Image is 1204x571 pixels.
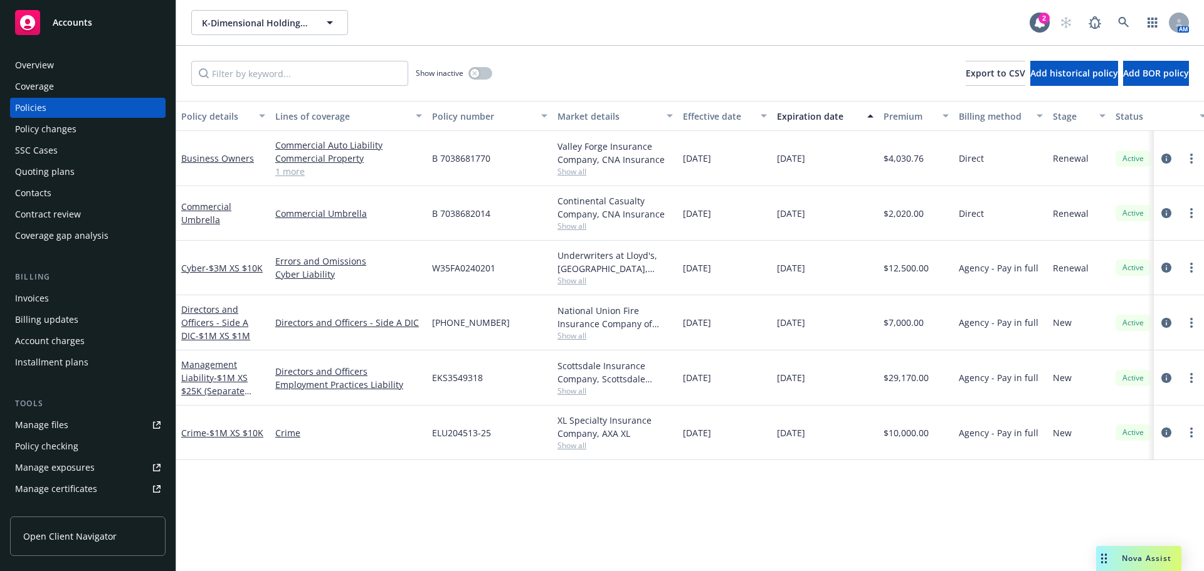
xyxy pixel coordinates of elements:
[1122,553,1171,563] span: Nova Assist
[777,152,805,165] span: [DATE]
[1121,317,1146,328] span: Active
[557,221,673,231] span: Show all
[884,152,924,165] span: $4,030.76
[1053,371,1072,384] span: New
[270,101,427,131] button: Lines of coverage
[683,110,753,123] div: Effective date
[683,207,711,220] span: [DATE]
[10,479,166,499] a: Manage certificates
[10,397,166,410] div: Tools
[181,110,251,123] div: Policy details
[15,288,49,308] div: Invoices
[15,76,54,97] div: Coverage
[15,55,54,75] div: Overview
[1030,61,1118,86] button: Add historical policy
[181,359,248,410] a: Management Liability
[557,304,673,330] div: National Union Fire Insurance Company of [GEOGRAPHIC_DATA], [GEOGRAPHIC_DATA], AIG
[10,310,166,330] a: Billing updates
[206,262,263,274] span: - $3M XS $10K
[191,61,408,86] input: Filter by keyword...
[777,110,860,123] div: Expiration date
[557,140,673,166] div: Valley Forge Insurance Company, CNA Insurance
[275,207,422,220] a: Commercial Umbrella
[15,415,68,435] div: Manage files
[552,101,678,131] button: Market details
[275,110,408,123] div: Lines of coverage
[15,119,77,139] div: Policy changes
[884,261,929,275] span: $12,500.00
[23,530,117,543] span: Open Client Navigator
[10,119,166,139] a: Policy changes
[10,331,166,351] a: Account charges
[557,249,673,275] div: Underwriters at Lloyd's, [GEOGRAPHIC_DATA], [PERSON_NAME] of London, CRC Group
[10,183,166,203] a: Contacts
[15,140,58,160] div: SSC Cases
[181,427,263,439] a: Crime
[196,330,250,342] span: - $1M XS $1M
[777,207,805,220] span: [DATE]
[15,331,85,351] div: Account charges
[191,10,348,35] button: K-Dimensional Holdings, Inc.
[1053,207,1089,220] span: Renewal
[884,316,924,329] span: $7,000.00
[1184,370,1199,385] a: more
[1121,372,1146,384] span: Active
[884,426,929,439] span: $10,000.00
[777,371,805,384] span: [DATE]
[15,162,75,182] div: Quoting plans
[777,426,805,439] span: [DATE]
[1048,101,1111,131] button: Stage
[202,16,310,29] span: K-Dimensional Holdings, Inc.
[884,207,924,220] span: $2,020.00
[557,359,673,385] div: Scottsdale Insurance Company, Scottsdale Insurance Company (Nationwide), E-Risk Services
[15,352,88,372] div: Installment plans
[10,271,166,283] div: Billing
[1096,546,1181,571] button: Nova Assist
[10,5,166,40] a: Accounts
[181,201,231,226] a: Commercial Umbrella
[683,426,711,439] span: [DATE]
[1184,206,1199,221] a: more
[959,207,984,220] span: Direct
[1159,315,1174,330] a: circleInformation
[1053,426,1072,439] span: New
[10,500,166,520] a: Manage claims
[15,479,97,499] div: Manage certificates
[181,303,250,342] a: Directors and Officers - Side A DIC
[275,254,422,268] a: Errors and Omissions
[275,139,422,152] a: Commercial Auto Liability
[275,426,422,439] a: Crime
[432,110,534,123] div: Policy number
[1159,425,1174,440] a: circleInformation
[1121,207,1146,219] span: Active
[181,152,254,164] a: Business Owners
[1053,110,1092,123] div: Stage
[1123,67,1189,79] span: Add BOR policy
[15,98,46,118] div: Policies
[10,458,166,478] span: Manage exposures
[1053,261,1089,275] span: Renewal
[432,207,490,220] span: B 7038682014
[1184,425,1199,440] a: more
[275,165,422,178] a: 1 more
[432,426,491,439] span: ELU204513-25
[1111,10,1136,35] a: Search
[432,371,483,384] span: EKS3549318
[1053,10,1079,35] a: Start snowing
[557,110,659,123] div: Market details
[777,316,805,329] span: [DATE]
[1159,206,1174,221] a: circleInformation
[15,500,78,520] div: Manage claims
[10,415,166,435] a: Manage files
[557,166,673,177] span: Show all
[275,316,422,329] a: Directors and Officers - Side A DIC
[15,310,78,330] div: Billing updates
[1184,260,1199,275] a: more
[10,204,166,224] a: Contract review
[1116,110,1192,123] div: Status
[1030,67,1118,79] span: Add historical policy
[1159,370,1174,385] a: circleInformation
[557,385,673,396] span: Show all
[10,288,166,308] a: Invoices
[275,152,422,165] a: Commercial Property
